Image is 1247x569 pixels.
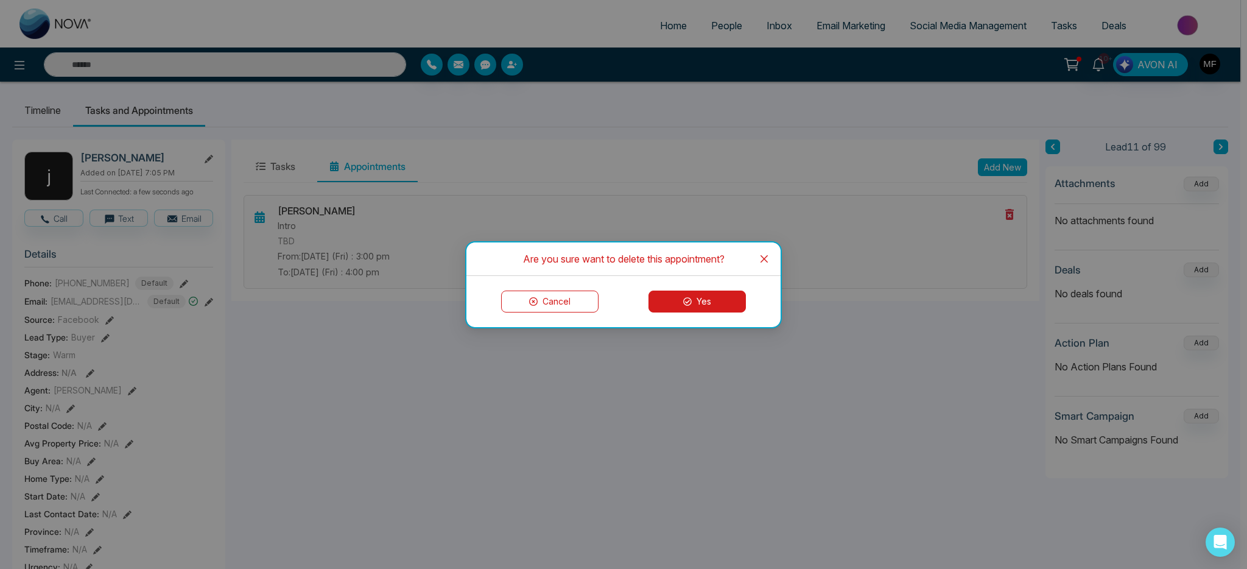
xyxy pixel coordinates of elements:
[648,291,746,313] button: Yes
[748,242,781,275] button: Close
[481,252,766,266] div: Are you sure want to delete this appointment?
[501,291,599,313] button: Cancel
[1206,528,1235,557] div: Open Intercom Messenger
[759,254,769,264] span: close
